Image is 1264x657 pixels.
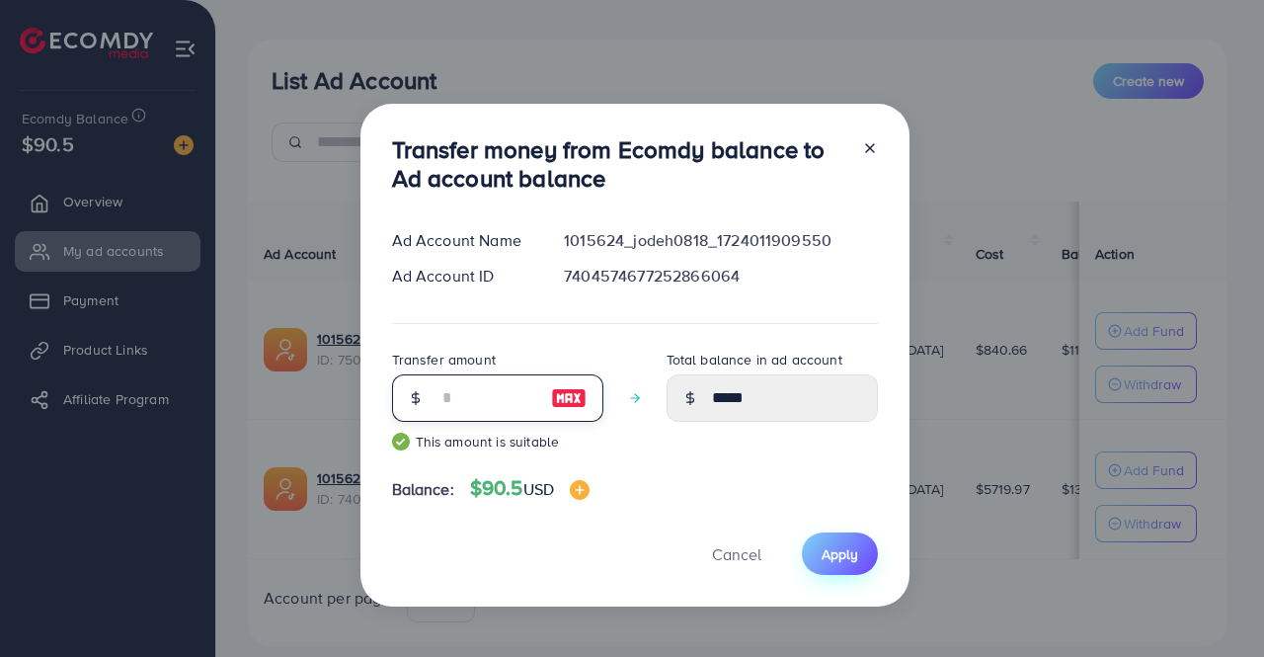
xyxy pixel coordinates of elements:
h4: $90.5 [470,476,590,501]
h3: Transfer money from Ecomdy balance to Ad account balance [392,135,846,193]
span: Balance: [392,478,454,501]
span: USD [523,478,554,500]
img: image [551,386,587,410]
div: Ad Account Name [376,229,549,252]
iframe: Chat [1180,568,1249,642]
div: 1015624_jodeh0818_1724011909550 [548,229,893,252]
small: This amount is suitable [392,432,603,452]
button: Cancel [687,533,786,575]
span: Apply [822,544,858,564]
button: Apply [802,533,878,575]
label: Total balance in ad account [667,350,842,370]
label: Transfer amount [392,350,496,370]
div: Ad Account ID [376,265,549,287]
span: Cancel [712,543,761,565]
img: image [570,480,590,500]
div: 7404574677252866064 [548,265,893,287]
img: guide [392,433,410,451]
